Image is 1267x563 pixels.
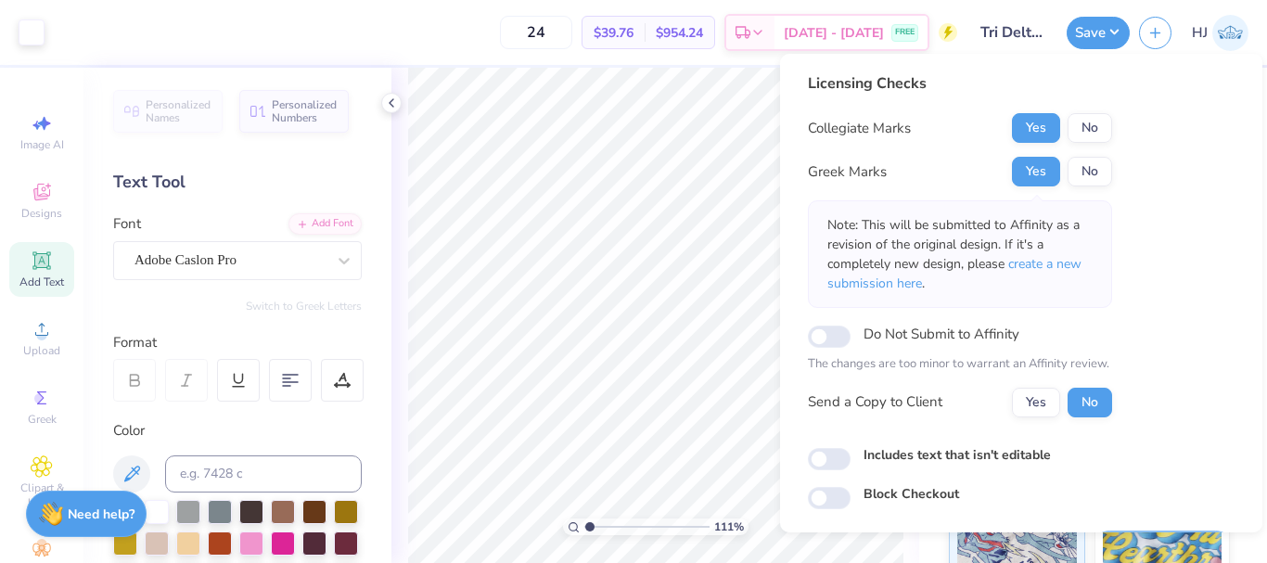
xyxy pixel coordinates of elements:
span: $39.76 [594,23,633,43]
button: No [1068,113,1112,143]
span: Upload [23,343,60,358]
img: Hughe Josh Cabanete [1212,15,1248,51]
span: 111 % [714,518,744,535]
input: e.g. 7428 c [165,455,362,493]
div: Send a Copy to Client [808,391,942,413]
label: Includes text that isn't editable [864,445,1051,465]
div: Format [113,332,364,353]
span: Image AI [20,137,64,152]
div: Licensing Checks [808,72,1112,95]
span: Personalized Names [146,98,211,124]
input: Untitled Design [966,14,1057,51]
p: The changes are too minor to warrant an Affinity review. [808,355,1112,374]
label: Do Not Submit to Affinity [864,322,1019,346]
span: $954.24 [656,23,703,43]
span: Greek [28,412,57,427]
a: HJ [1192,15,1248,51]
span: HJ [1192,22,1208,44]
span: Designs [21,206,62,221]
span: Add Text [19,275,64,289]
button: Save [1067,17,1130,49]
div: Greek Marks [808,161,887,183]
label: Font [113,213,141,235]
strong: Need help? [68,505,134,523]
button: Yes [1012,388,1060,417]
span: FREE [895,26,915,39]
button: Yes [1012,157,1060,186]
button: Yes [1012,113,1060,143]
button: No [1068,388,1112,417]
div: Collegiate Marks [808,118,911,139]
div: Add Font [288,213,362,235]
button: No [1068,157,1112,186]
div: Text Tool [113,170,362,195]
button: Switch to Greek Letters [246,299,362,313]
span: Personalized Numbers [272,98,338,124]
label: Block Checkout [864,484,959,504]
p: Note: This will be submitted to Affinity as a revision of the original design. If it's a complete... [827,215,1093,293]
div: Color [113,420,362,441]
span: [DATE] - [DATE] [784,23,884,43]
span: Clipart & logos [9,480,74,510]
input: – – [500,16,572,49]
